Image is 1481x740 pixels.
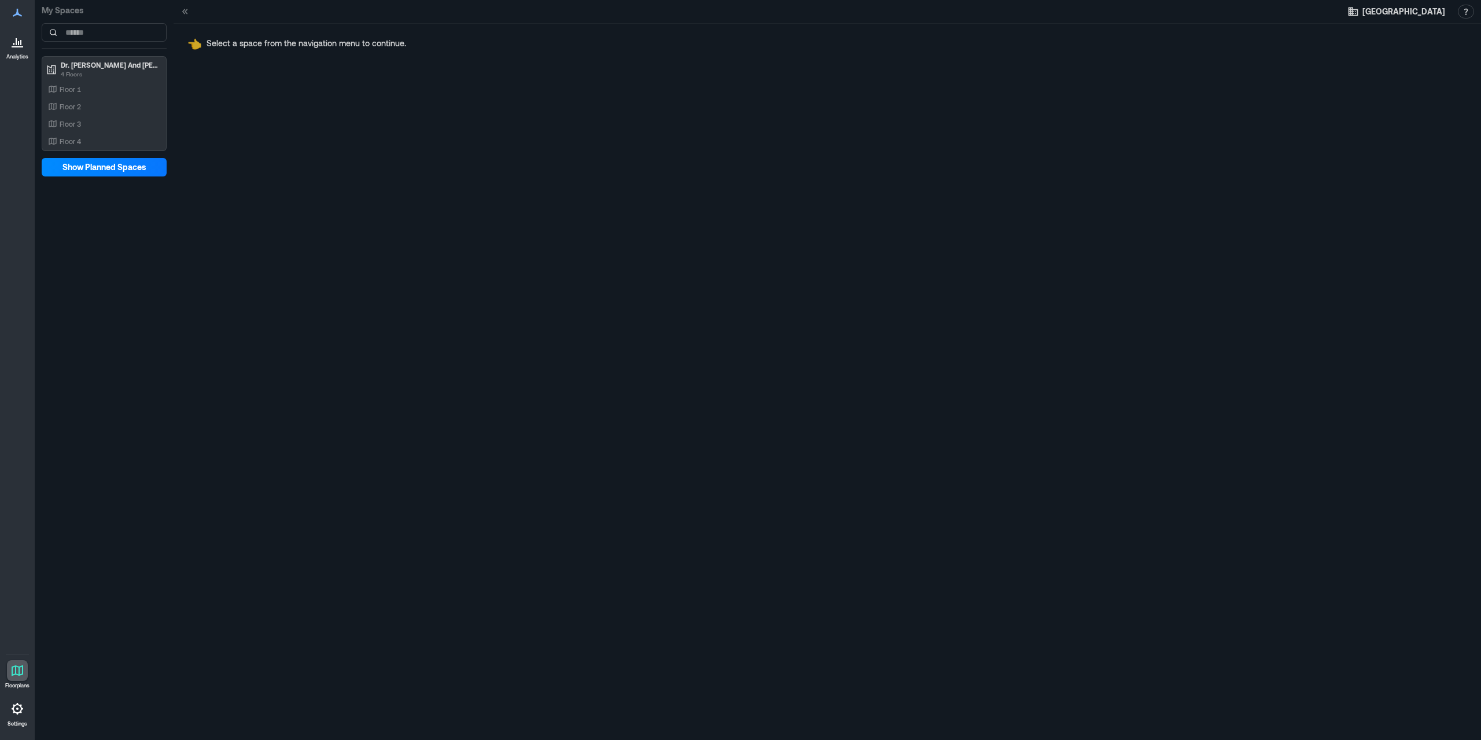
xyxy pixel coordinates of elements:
p: Settings [8,720,27,727]
a: Analytics [3,28,32,64]
p: Floorplans [5,682,30,689]
p: Floor 1 [60,84,81,94]
p: Floor 3 [60,119,81,128]
p: Dr. [PERSON_NAME] And [PERSON_NAME] [PERSON_NAME] [61,60,158,69]
p: Floor 4 [60,137,81,146]
span: Show Planned Spaces [62,161,146,173]
p: Floor 2 [60,102,81,111]
p: Analytics [6,53,28,60]
span: [GEOGRAPHIC_DATA] [1362,6,1445,17]
a: Floorplans [2,657,33,693]
button: [GEOGRAPHIC_DATA] [1344,2,1449,21]
p: My Spaces [42,5,167,16]
p: 4 Floors [61,69,158,79]
button: Show Planned Spaces [42,158,167,176]
a: Settings [3,695,31,731]
span: pointing left [187,36,202,50]
p: Select a space from the navigation menu to continue. [207,38,406,49]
